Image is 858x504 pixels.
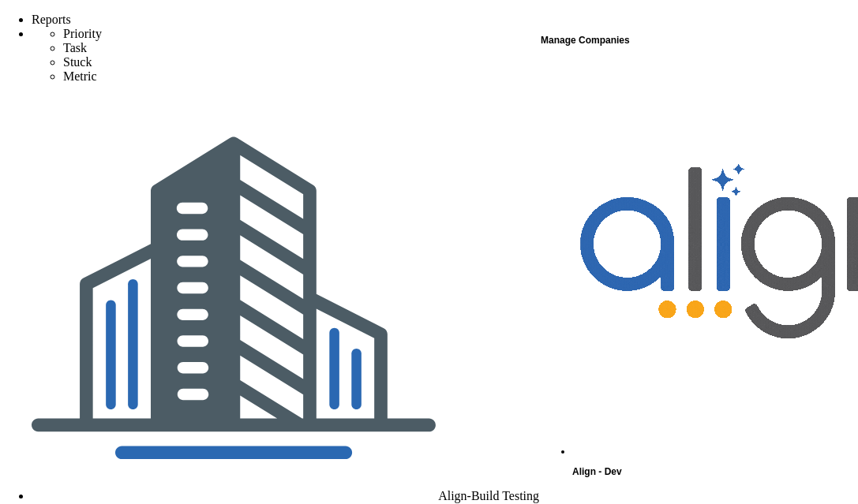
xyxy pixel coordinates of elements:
span: Metric [63,69,97,83]
span: Align - Dev [572,466,622,477]
span: Priority [63,27,102,40]
span: Stuck [63,55,92,69]
span: Task [63,41,87,54]
img: 28669.Company.photo [32,96,436,500]
span: Align-Build Testing [438,489,539,502]
span: Reports [32,13,71,26]
div: Manage Companies [541,30,856,50]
